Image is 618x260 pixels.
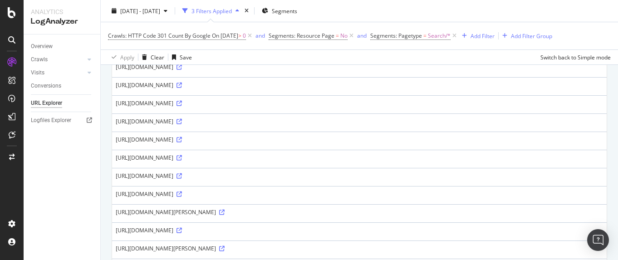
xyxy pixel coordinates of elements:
button: Apply [108,50,134,64]
button: and [255,31,265,40]
div: [URL][DOMAIN_NAME] [116,226,397,234]
button: Save [168,50,192,64]
div: Clear [151,53,164,61]
button: and [357,31,367,40]
div: [URL][DOMAIN_NAME] [116,118,397,125]
div: Apply [120,53,134,61]
span: Search/* [428,29,451,42]
div: Switch back to Simple mode [540,53,611,61]
a: Visits [31,68,85,78]
div: Overview [31,42,53,51]
div: [URL][DOMAIN_NAME] [116,63,397,71]
div: 3 Filters Applied [191,7,232,15]
div: [URL][DOMAIN_NAME] [116,154,397,162]
span: > [238,32,241,39]
span: 0 [243,29,246,42]
div: [URL][DOMAIN_NAME][PERSON_NAME] [116,245,397,252]
span: Segments [272,7,297,15]
div: times [243,6,250,15]
div: Save [180,53,192,61]
span: = [336,32,339,39]
div: Logfiles Explorer [31,116,71,125]
div: [URL][DOMAIN_NAME] [116,172,397,180]
div: Add Filter Group [511,32,552,39]
div: [URL][DOMAIN_NAME] [116,81,397,89]
span: No [340,29,348,42]
span: [DATE] - [DATE] [120,7,160,15]
div: LogAnalyzer [31,16,93,27]
div: and [255,32,265,39]
a: Crawls [31,55,85,64]
div: URL Explorer [31,98,62,108]
button: Clear [138,50,164,64]
a: Logfiles Explorer [31,116,94,125]
span: = [423,32,427,39]
div: Conversions [31,81,61,91]
div: Crawls [31,55,48,64]
span: Crawls: HTTP Code 301 Count By Google [108,32,211,39]
a: URL Explorer [31,98,94,108]
div: Open Intercom Messenger [587,229,609,251]
div: [URL][DOMAIN_NAME] [116,136,397,143]
div: [URL][DOMAIN_NAME] [116,99,397,107]
button: Add Filter Group [499,30,552,41]
button: Segments [258,4,301,18]
div: [URL][DOMAIN_NAME] [116,190,397,198]
div: [URL][DOMAIN_NAME][PERSON_NAME] [116,208,397,216]
a: Overview [31,42,94,51]
div: Analytics [31,7,93,16]
div: Visits [31,68,44,78]
button: Switch back to Simple mode [537,50,611,64]
span: Segments: Resource Page [269,32,334,39]
div: Add Filter [471,32,495,39]
button: [DATE] - [DATE] [108,4,171,18]
span: On [DATE] [212,32,238,39]
span: Segments: Pagetype [370,32,422,39]
div: and [357,32,367,39]
button: 3 Filters Applied [179,4,243,18]
button: Add Filter [458,30,495,41]
a: Conversions [31,81,94,91]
